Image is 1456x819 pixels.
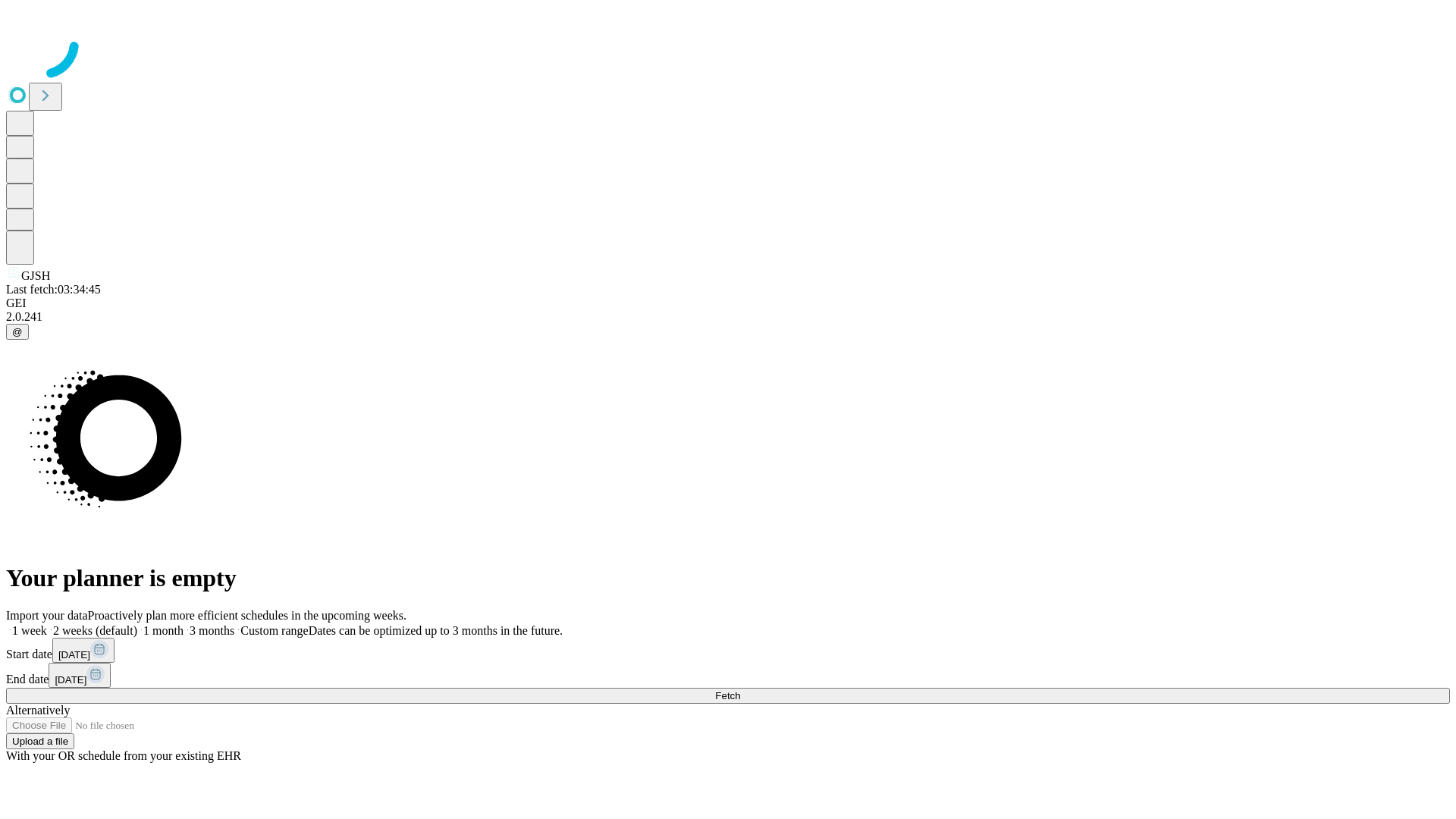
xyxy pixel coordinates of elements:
[12,326,23,337] span: @
[52,638,115,663] button: [DATE]
[309,624,563,637] span: Dates can be optimized up to 3 months in the future.
[190,624,234,637] span: 3 months
[715,690,740,701] span: Fetch
[6,638,1450,663] div: Start date
[6,688,1450,704] button: Fetch
[88,609,406,622] span: Proactively plan more efficient schedules in the upcoming weeks.
[240,624,308,637] span: Custom range
[6,324,29,340] button: @
[12,624,47,637] span: 1 week
[6,663,1450,688] div: End date
[21,269,50,282] span: GJSH
[6,704,70,717] span: Alternatively
[6,609,88,622] span: Import your data
[58,649,90,661] span: [DATE]
[143,624,184,637] span: 1 month
[6,733,74,749] button: Upload a file
[6,310,1450,324] div: 2.0.241
[6,297,1450,310] div: GEI
[6,749,241,762] span: With your OR schedule from your existing EHR
[6,283,101,296] span: Last fetch: 03:34:45
[6,564,1450,592] h1: Your planner is empty
[55,674,86,686] span: [DATE]
[49,663,111,688] button: [DATE]
[53,624,137,637] span: 2 weeks (default)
